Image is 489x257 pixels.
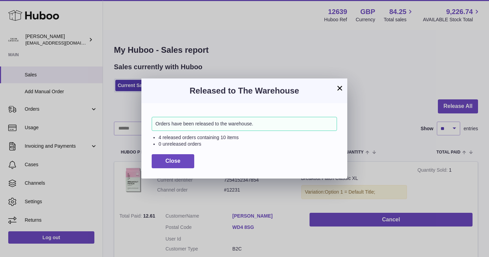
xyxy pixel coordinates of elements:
[159,141,337,147] li: 0 unreleased orders
[159,134,337,141] li: 4 released orders containing 10 items
[152,117,337,131] div: Orders have been released to the warehouse.
[165,158,181,164] span: Close
[152,154,194,168] button: Close
[152,85,337,96] h3: Released to The Warehouse
[336,84,344,92] button: ×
